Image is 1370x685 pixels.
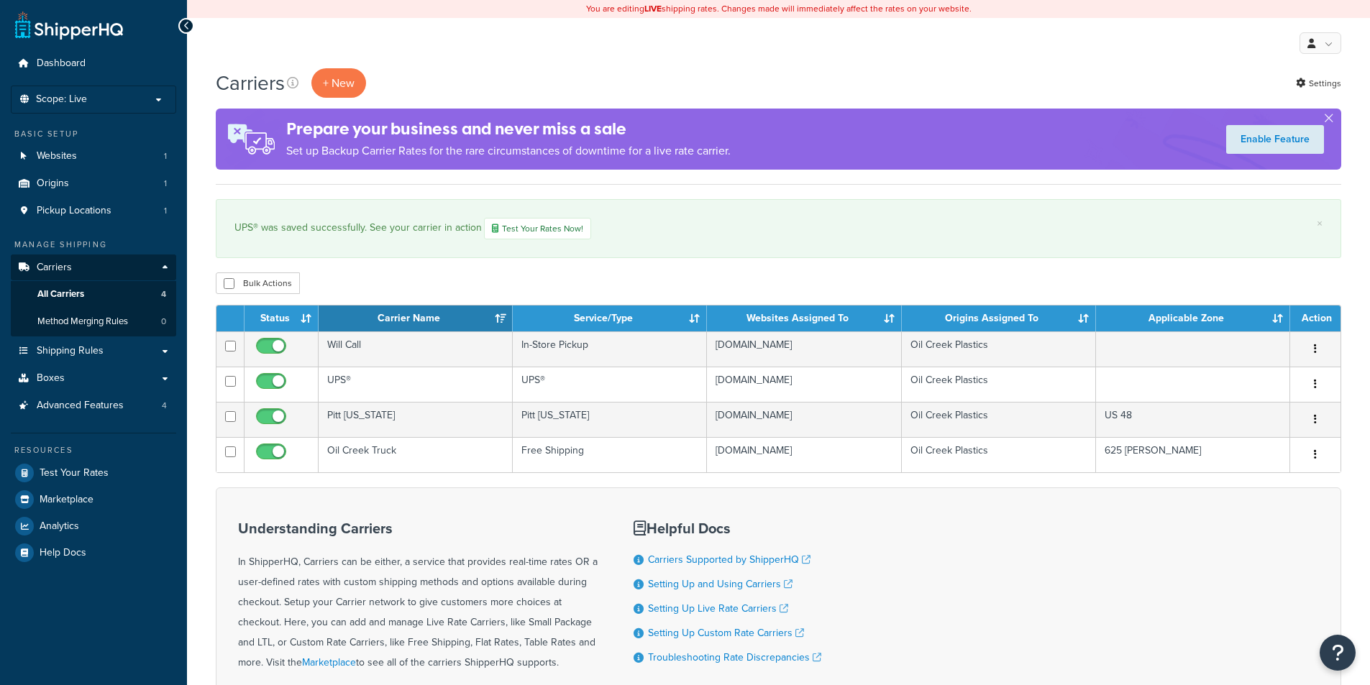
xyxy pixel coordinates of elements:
td: Oil Creek Plastics [902,331,1096,367]
th: Carrier Name: activate to sort column ascending [319,305,513,331]
span: Advanced Features [37,400,124,412]
li: Websites [11,143,176,170]
span: 0 [161,316,166,328]
td: Free Shipping [513,437,707,472]
a: Carriers Supported by ShipperHQ [648,552,810,567]
a: × [1317,218,1323,229]
h4: Prepare your business and never miss a sale [286,117,731,141]
td: Oil Creek Plastics [902,367,1096,402]
span: Pickup Locations [37,205,111,217]
a: Troubleshooting Rate Discrepancies [648,650,821,665]
a: Test Your Rates [11,460,176,486]
td: Pitt [US_STATE] [513,402,707,437]
li: Advanced Features [11,392,176,419]
span: Help Docs [40,547,86,559]
a: Websites 1 [11,143,176,170]
h1: Carriers [216,69,285,97]
a: Advanced Features 4 [11,392,176,419]
td: UPS® [319,367,513,402]
a: Dashboard [11,50,176,77]
th: Status: activate to sort column ascending [245,305,319,331]
a: Carriers [11,254,176,281]
span: All Carriers [37,288,84,300]
div: Basic Setup [11,128,176,140]
td: US 48 [1096,402,1290,437]
p: Set up Backup Carrier Rates for the rare circumstances of downtime for a live rate carrier. [286,141,731,161]
th: Applicable Zone: activate to sort column ascending [1096,305,1290,331]
a: Analytics [11,513,176,539]
span: Origins [37,178,69,190]
a: ShipperHQ Home [15,11,123,40]
td: UPS® [513,367,707,402]
span: Dashboard [37,58,86,70]
a: Enable Feature [1226,125,1324,154]
th: Websites Assigned To: activate to sort column ascending [707,305,901,331]
li: Method Merging Rules [11,308,176,335]
td: [DOMAIN_NAME] [707,402,901,437]
th: Action [1290,305,1341,331]
a: Shipping Rules [11,338,176,364]
div: In ShipperHQ, Carriers can be either, a service that provides real-time rates OR a user-defined r... [238,520,598,673]
button: + New [311,68,366,98]
a: Boxes [11,365,176,392]
a: Marketplace [11,487,176,512]
span: Boxes [37,372,65,385]
span: 4 [161,288,166,300]
h3: Helpful Docs [634,520,821,536]
td: Pitt [US_STATE] [319,402,513,437]
span: 1 [164,205,167,217]
li: All Carriers [11,281,176,308]
li: Carriers [11,254,176,336]
td: Oil Creek Truck [319,437,513,472]
span: 4 [162,400,167,412]
a: Pickup Locations 1 [11,198,176,224]
a: Setting Up Live Rate Carriers [648,601,788,616]
span: Method Merging Rules [37,316,128,328]
li: Origins [11,170,176,197]
a: All Carriers 4 [11,281,176,308]
a: Help Docs [11,540,176,566]
a: Origins 1 [11,170,176,197]
div: UPS® was saved successfully. See your carrier in action [234,218,1323,239]
span: 1 [164,178,167,190]
li: Pickup Locations [11,198,176,224]
a: Setting Up Custom Rate Carriers [648,625,804,640]
span: Carriers [37,262,72,274]
td: Oil Creek Plastics [902,402,1096,437]
a: Settings [1296,73,1341,93]
td: In-Store Pickup [513,331,707,367]
span: Websites [37,150,77,162]
span: Analytics [40,520,79,533]
button: Open Resource Center [1320,635,1356,671]
span: Marketplace [40,494,93,506]
img: ad-rules-rateshop-fe6ec290ccb7230408bd80ed9643f0289d75e0ffd9eb532fc0e269fcd187b520.png [216,109,286,170]
a: Method Merging Rules 0 [11,308,176,335]
td: [DOMAIN_NAME] [707,331,901,367]
th: Service/Type: activate to sort column ascending [513,305,707,331]
a: Marketplace [302,655,356,670]
a: Setting Up and Using Carriers [648,576,793,592]
a: Test Your Rates Now! [484,218,591,239]
td: Oil Creek Plastics [902,437,1096,472]
div: Resources [11,444,176,456]
td: [DOMAIN_NAME] [707,367,901,402]
td: Will Call [319,331,513,367]
span: Shipping Rules [37,345,104,357]
span: 1 [164,150,167,162]
b: LIVE [644,2,662,15]
h3: Understanding Carriers [238,520,598,536]
div: Manage Shipping [11,239,176,251]
span: Test Your Rates [40,467,109,479]
td: [DOMAIN_NAME] [707,437,901,472]
button: Bulk Actions [216,272,300,294]
td: 625 [PERSON_NAME] [1096,437,1290,472]
th: Origins Assigned To: activate to sort column ascending [902,305,1096,331]
span: Scope: Live [36,93,87,106]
